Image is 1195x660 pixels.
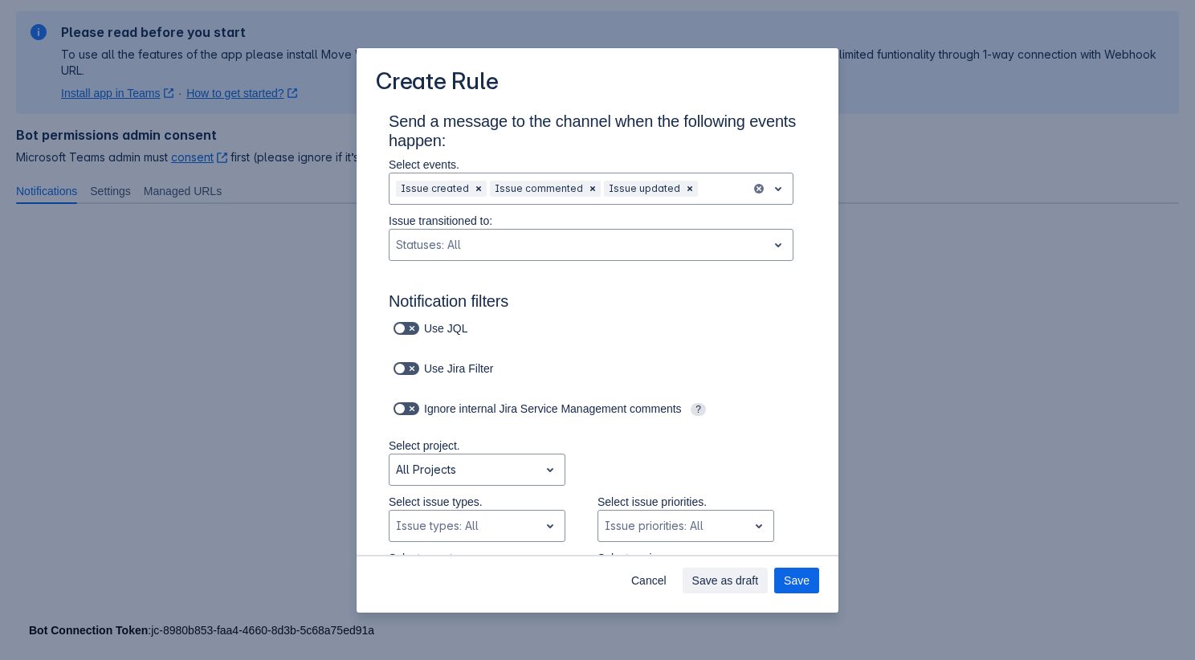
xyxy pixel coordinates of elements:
span: Cancel [631,568,667,593]
span: Save [784,568,810,593]
span: Clear [472,182,485,195]
div: Remove Issue commented [585,181,601,197]
span: open [769,179,788,198]
div: Use Jira Filter [389,357,515,380]
div: Ignore internal Jira Service Management comments [389,397,774,420]
button: Save [774,568,819,593]
div: Issue updated [604,181,682,197]
span: open [540,460,560,479]
div: Remove Issue created [471,181,487,197]
h3: Create Rule [376,67,499,99]
span: ? [691,403,706,416]
p: Select project. [389,438,565,454]
span: Save as draft [692,568,759,593]
div: Issue created [396,181,471,197]
div: Remove Issue updated [682,181,698,197]
p: Select issue types. [389,494,565,510]
button: Cancel [622,568,676,593]
h3: Send a message to the channel when the following events happen: [389,112,806,157]
p: Select events. [389,157,793,173]
span: open [749,516,769,536]
p: Issue transitioned to: [389,213,793,229]
span: open [540,516,560,536]
h3: Notification filters [389,291,806,317]
div: Scrollable content [357,110,838,556]
div: Issue commented [490,181,585,197]
span: open [769,235,788,255]
span: Clear [683,182,696,195]
p: Select assignees. [597,550,774,566]
button: Save as draft [683,568,769,593]
span: Clear [586,182,599,195]
p: Select issue priorities. [597,494,774,510]
div: Use JQL [389,317,496,340]
button: clear [752,182,765,195]
p: Select reporters. [389,550,565,566]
